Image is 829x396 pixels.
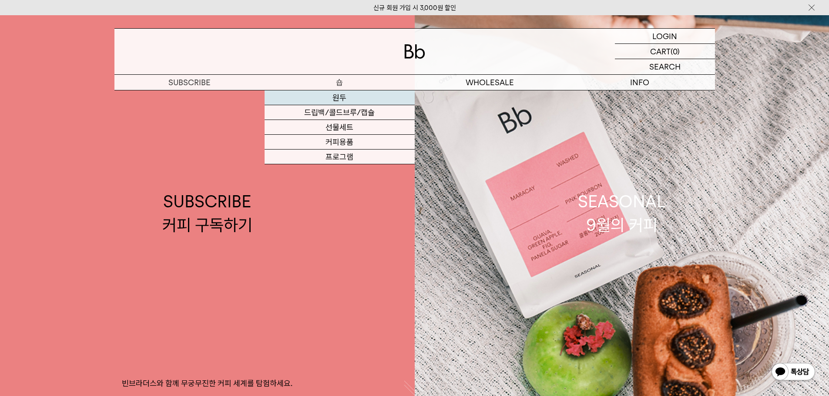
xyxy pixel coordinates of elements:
[652,29,677,43] p: LOGIN
[649,59,681,74] p: SEARCH
[771,362,816,383] img: 카카오톡 채널 1:1 채팅 버튼
[162,190,252,236] div: SUBSCRIBE 커피 구독하기
[415,75,565,90] p: WHOLESALE
[265,75,415,90] a: 숍
[265,120,415,135] a: 선물세트
[373,4,456,12] a: 신규 회원 가입 시 3,000원 할인
[404,44,425,59] img: 로고
[265,90,415,105] a: 원두
[615,29,715,44] a: LOGIN
[650,44,671,59] p: CART
[265,135,415,150] a: 커피용품
[565,75,715,90] p: INFO
[615,44,715,59] a: CART (0)
[671,44,680,59] p: (0)
[265,150,415,164] a: 프로그램
[265,105,415,120] a: 드립백/콜드브루/캡슐
[114,75,265,90] a: SUBSCRIBE
[578,190,666,236] div: SEASONAL 9월의 커피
